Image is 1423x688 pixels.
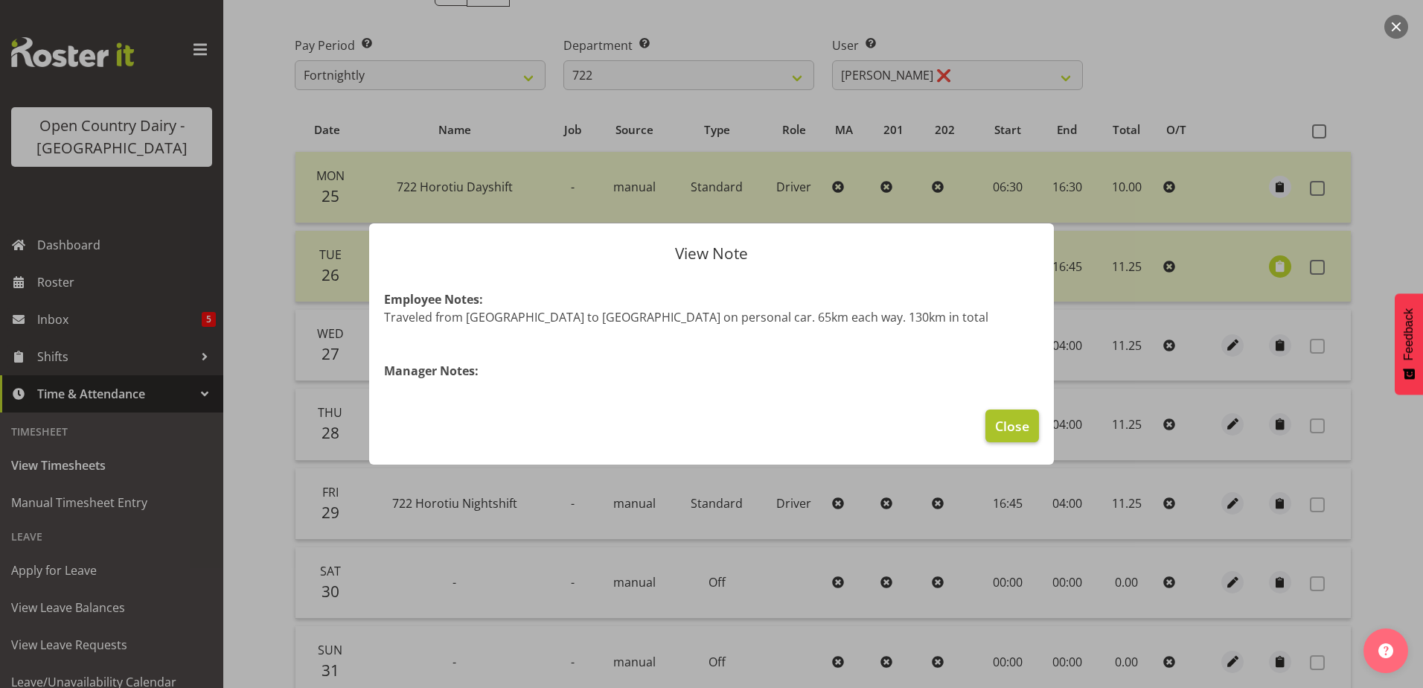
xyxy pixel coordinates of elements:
h4: Manager Notes: [384,362,1039,380]
p: View Note [384,246,1039,261]
span: Feedback [1402,308,1416,360]
h4: Employee Notes: [384,290,1039,308]
button: Close [985,410,1039,442]
img: help-xxl-2.png [1378,643,1393,658]
span: Close [995,416,1029,436]
button: Feedback - Show survey [1395,293,1423,395]
p: Traveled from [GEOGRAPHIC_DATA] to [GEOGRAPHIC_DATA] on personal car. 65km each way. 130km in total [384,308,1039,326]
